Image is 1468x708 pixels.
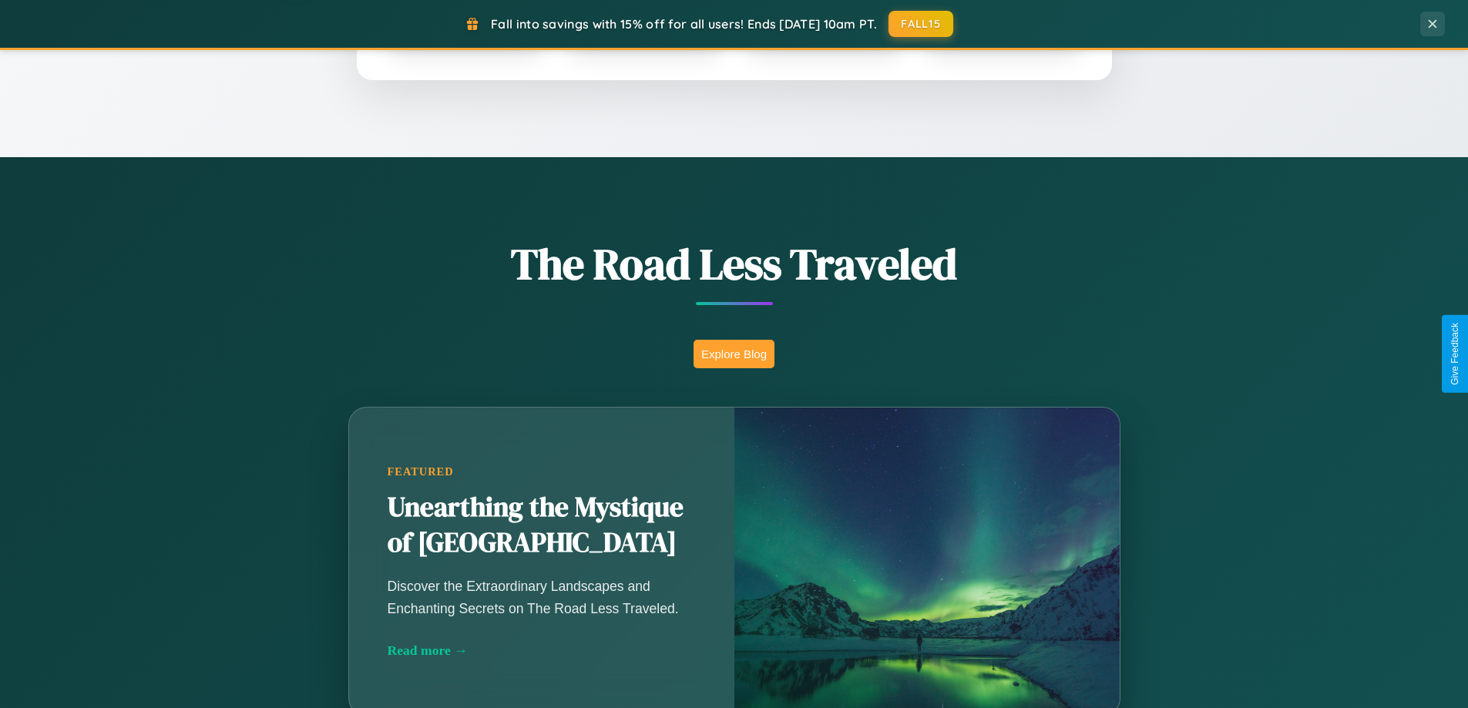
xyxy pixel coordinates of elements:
h1: The Road Less Traveled [272,234,1197,294]
button: FALL15 [889,11,953,37]
div: Give Feedback [1450,323,1460,385]
h2: Unearthing the Mystique of [GEOGRAPHIC_DATA] [388,490,696,561]
div: Read more → [388,643,696,659]
span: Fall into savings with 15% off for all users! Ends [DATE] 10am PT. [491,16,877,32]
p: Discover the Extraordinary Landscapes and Enchanting Secrets on The Road Less Traveled. [388,575,696,619]
button: Explore Blog [694,340,774,368]
div: Featured [388,465,696,478]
